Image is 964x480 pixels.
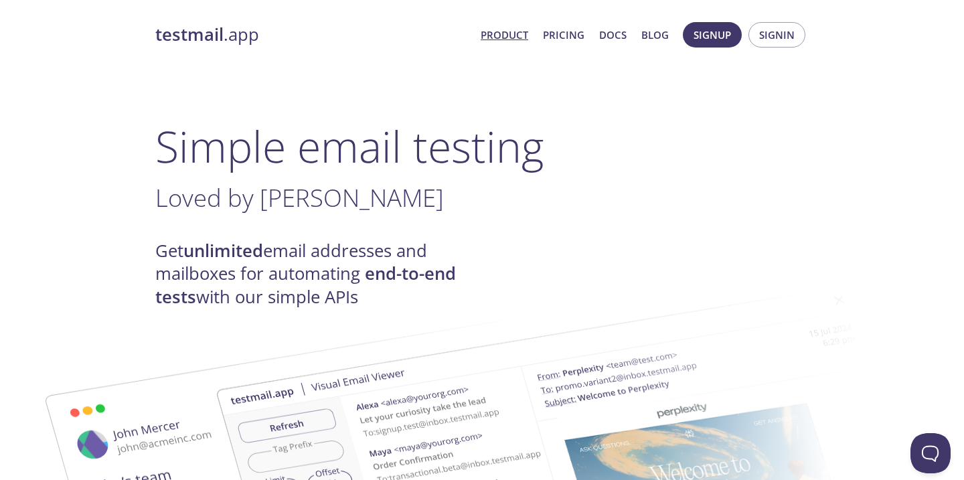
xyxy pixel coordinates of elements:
[748,22,805,48] button: Signin
[694,26,731,44] span: Signup
[481,26,528,44] a: Product
[155,240,482,309] h4: Get email addresses and mailboxes for automating with our simple APIs
[155,23,224,46] strong: testmail
[155,262,456,308] strong: end-to-end tests
[910,433,951,473] iframe: Help Scout Beacon - Open
[641,26,669,44] a: Blog
[759,26,795,44] span: Signin
[183,239,263,262] strong: unlimited
[543,26,584,44] a: Pricing
[155,23,470,46] a: testmail.app
[599,26,627,44] a: Docs
[155,121,809,172] h1: Simple email testing
[155,181,444,214] span: Loved by [PERSON_NAME]
[683,22,742,48] button: Signup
